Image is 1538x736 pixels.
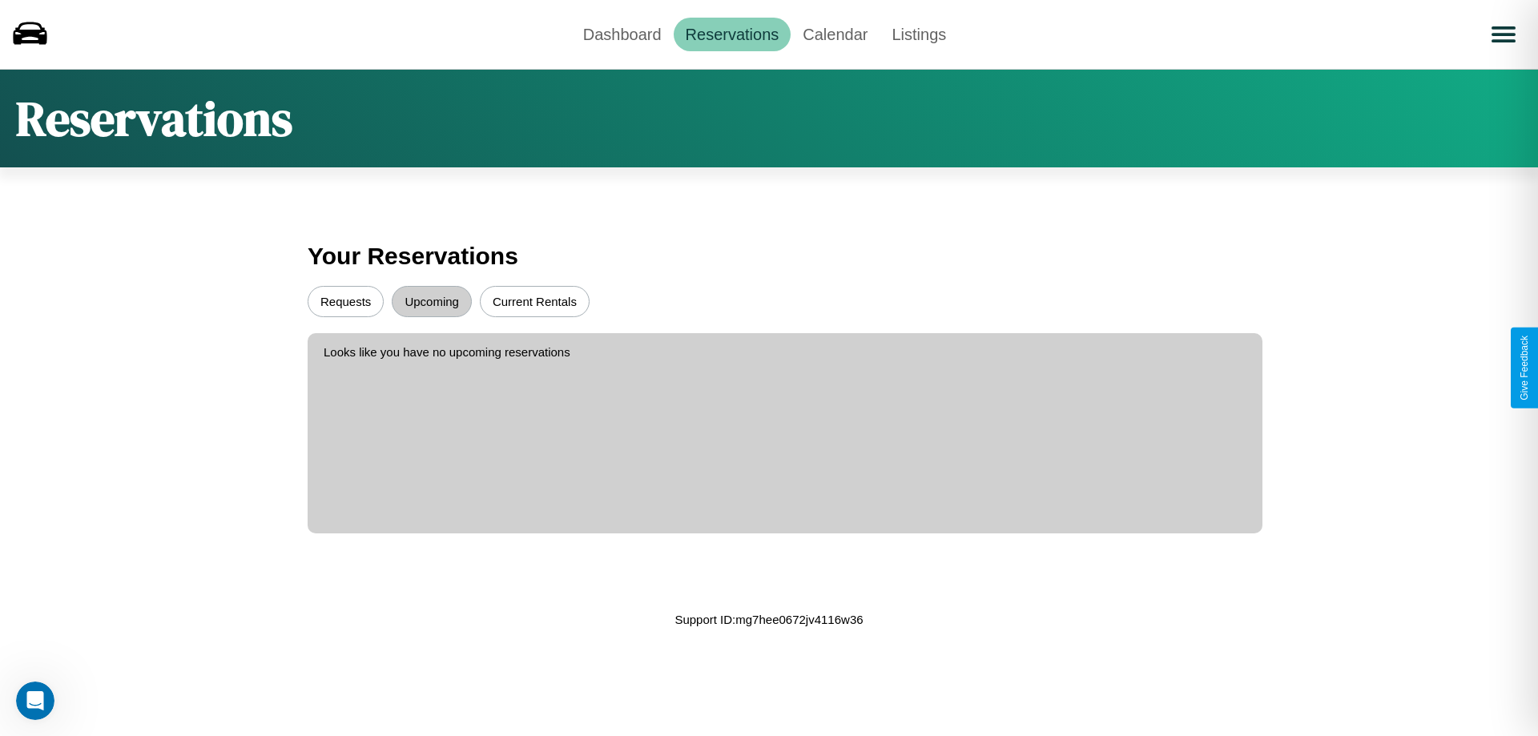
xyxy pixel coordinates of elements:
button: Upcoming [392,286,472,317]
p: Support ID: mg7hee0672jv4116w36 [674,609,863,630]
button: Open menu [1481,12,1526,57]
iframe: Intercom live chat [16,682,54,720]
p: Looks like you have no upcoming reservations [324,341,1246,363]
h3: Your Reservations [308,235,1230,278]
button: Requests [308,286,384,317]
a: Listings [880,18,958,51]
a: Reservations [674,18,791,51]
h1: Reservations [16,86,292,151]
a: Calendar [791,18,880,51]
a: Dashboard [571,18,674,51]
button: Current Rentals [480,286,590,317]
div: Give Feedback [1519,336,1530,400]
